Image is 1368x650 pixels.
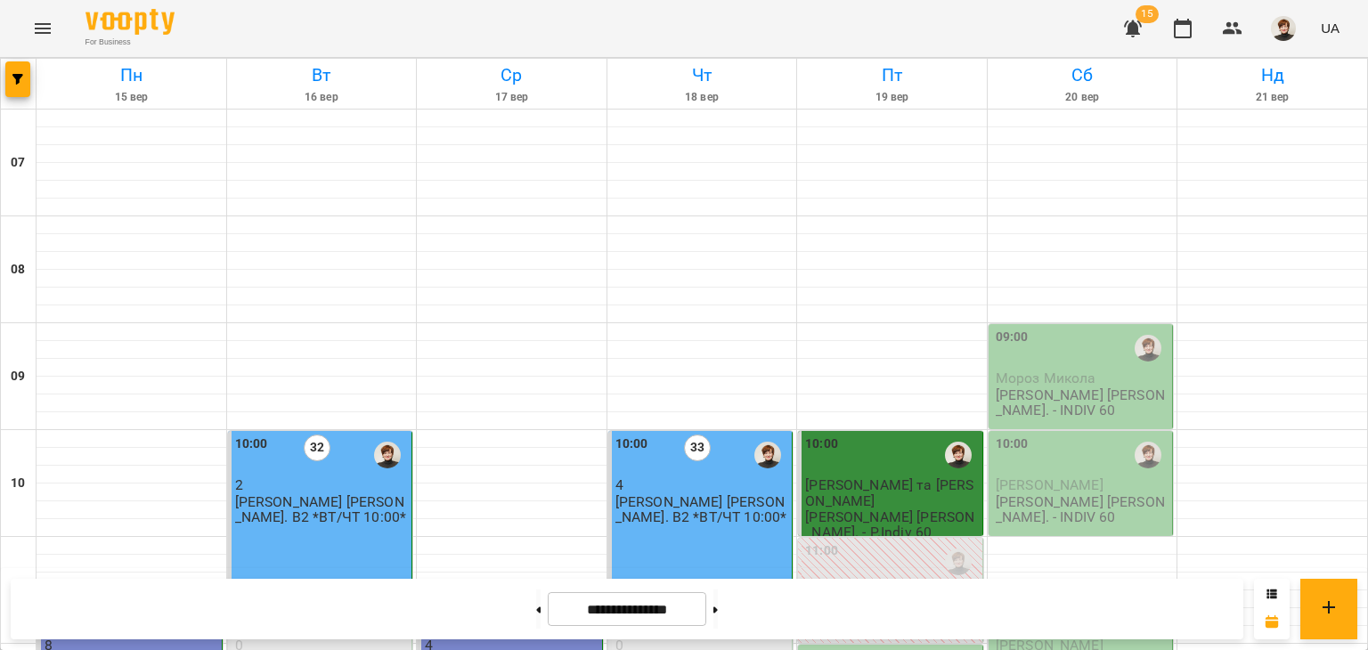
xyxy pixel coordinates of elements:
[754,442,781,468] img: Кухно Ірина
[39,89,224,106] h6: 15 вер
[11,153,25,173] h6: 07
[1314,12,1347,45] button: UA
[996,476,1103,493] span: [PERSON_NAME]
[304,435,330,461] label: 32
[615,477,789,492] p: 4
[800,89,984,106] h6: 19 вер
[945,548,972,575] img: Кухно Ірина
[1135,335,1161,362] img: Кухно Ірина
[945,442,972,468] img: Кухно Ірина
[230,89,414,106] h6: 16 вер
[996,370,1096,386] span: Мороз Микола
[996,435,1029,454] label: 10:00
[11,474,25,493] h6: 10
[996,494,1169,525] p: [PERSON_NAME] [PERSON_NAME]. - INDIV 60
[1180,89,1364,106] h6: 21 вер
[235,435,268,454] label: 10:00
[610,89,794,106] h6: 18 вер
[610,61,794,89] h6: Чт
[235,494,409,525] p: [PERSON_NAME] [PERSON_NAME]. В2 *ВТ/ЧТ 10:00*
[419,89,604,106] h6: 17 вер
[990,89,1175,106] h6: 20 вер
[996,387,1169,418] p: [PERSON_NAME] [PERSON_NAME]. - INDIV 60
[684,435,711,461] label: 33
[805,435,838,454] label: 10:00
[1135,442,1161,468] img: Кухно Ірина
[990,61,1175,89] h6: Сб
[85,9,175,35] img: Voopty Logo
[805,476,973,508] span: [PERSON_NAME] та [PERSON_NAME]
[805,541,838,561] label: 11:00
[85,37,175,48] span: For Business
[1271,16,1296,41] img: 630b37527edfe3e1374affafc9221cc6.jpg
[615,494,789,525] p: [PERSON_NAME] [PERSON_NAME]. В2 *ВТ/ЧТ 10:00*
[39,61,224,89] h6: Пн
[419,61,604,89] h6: Ср
[800,61,984,89] h6: Пт
[615,435,648,454] label: 10:00
[1136,5,1159,23] span: 15
[21,7,64,50] button: Menu
[1180,61,1364,89] h6: Нд
[230,61,414,89] h6: Вт
[235,477,409,492] p: 2
[11,260,25,280] h6: 08
[1321,19,1339,37] span: UA
[11,367,25,386] h6: 09
[374,442,401,468] img: Кухно Ірина
[805,509,979,540] p: [PERSON_NAME] [PERSON_NAME]. - P.Indiv 60
[996,328,1029,347] label: 09:00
